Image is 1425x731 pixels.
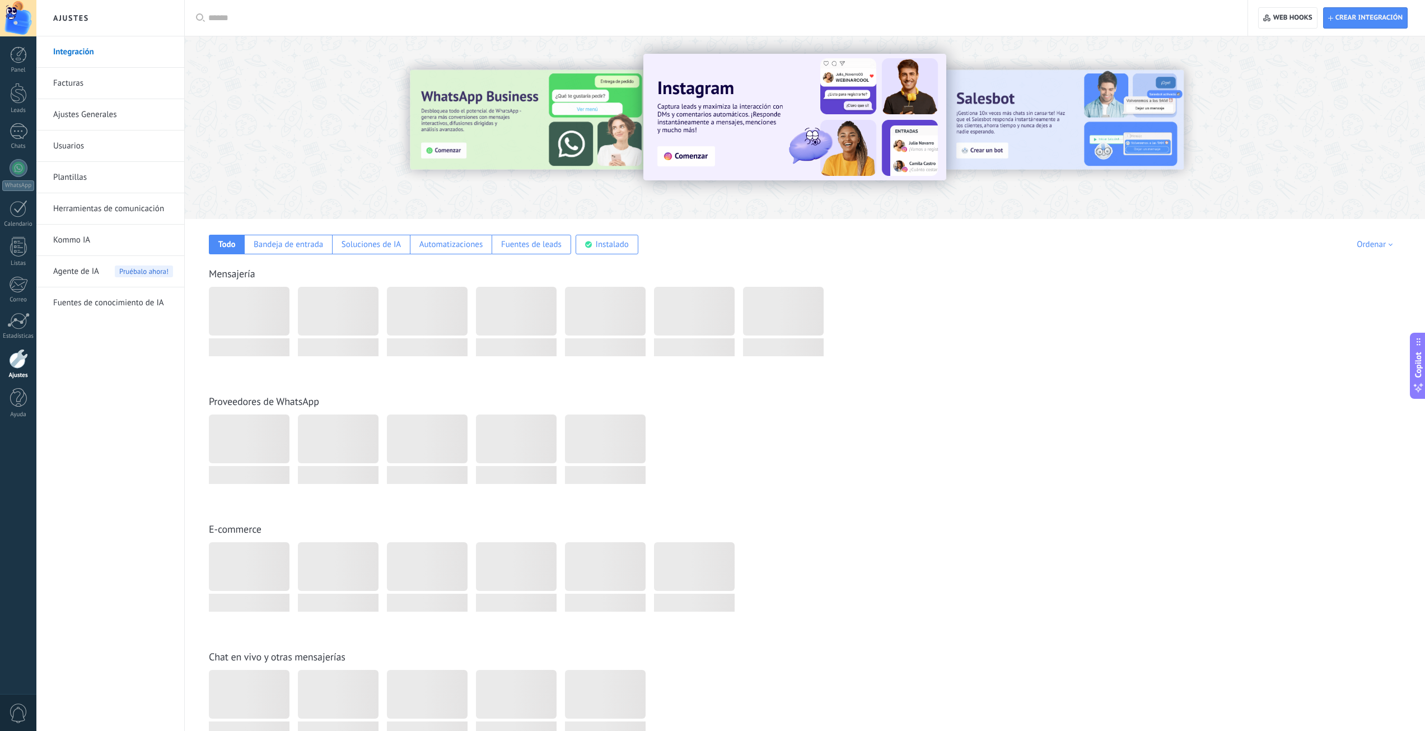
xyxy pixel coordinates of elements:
[643,54,946,180] img: Slide 1
[501,239,562,250] div: Fuentes de leads
[342,239,401,250] div: Soluciones de IA
[36,193,184,225] li: Herramientas de comunicación
[1413,352,1424,378] span: Copilot
[945,70,1184,170] img: Slide 2
[2,372,35,379] div: Ajustes
[2,296,35,304] div: Correo
[2,333,35,340] div: Estadísticas
[53,225,173,256] a: Kommo IA
[1273,13,1312,22] span: Web hooks
[419,239,483,250] div: Automatizaciones
[2,221,35,228] div: Calendario
[596,239,629,250] div: Instalado
[410,70,648,170] img: Slide 3
[53,36,173,68] a: Integración
[36,162,184,193] li: Plantillas
[209,267,255,280] a: Mensajería
[36,225,184,256] li: Kommo IA
[1357,239,1396,250] div: Ordenar
[53,256,173,287] a: Agente de IAPruébalo ahora!
[2,180,34,191] div: WhatsApp
[53,68,173,99] a: Facturas
[53,287,173,319] a: Fuentes de conocimiento de IA
[53,193,173,225] a: Herramientas de comunicación
[53,162,173,193] a: Plantillas
[209,395,319,408] a: Proveedores de WhatsApp
[2,411,35,418] div: Ayuda
[2,107,35,114] div: Leads
[36,36,184,68] li: Integración
[1258,7,1317,29] button: Web hooks
[1335,13,1403,22] span: Crear integración
[209,650,345,663] a: Chat en vivo y otras mensajerías
[2,143,35,150] div: Chats
[2,67,35,74] div: Panel
[53,99,173,131] a: Ajustes Generales
[36,131,184,162] li: Usuarios
[209,523,261,536] a: E-commerce
[36,256,184,287] li: Agente de IA
[218,239,236,250] div: Todo
[53,256,99,287] span: Agente de IA
[254,239,323,250] div: Bandeja de entrada
[36,287,184,318] li: Fuentes de conocimiento de IA
[36,68,184,99] li: Facturas
[36,99,184,131] li: Ajustes Generales
[1323,7,1408,29] button: Crear integración
[53,131,173,162] a: Usuarios
[115,266,173,277] span: Pruébalo ahora!
[2,260,35,267] div: Listas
